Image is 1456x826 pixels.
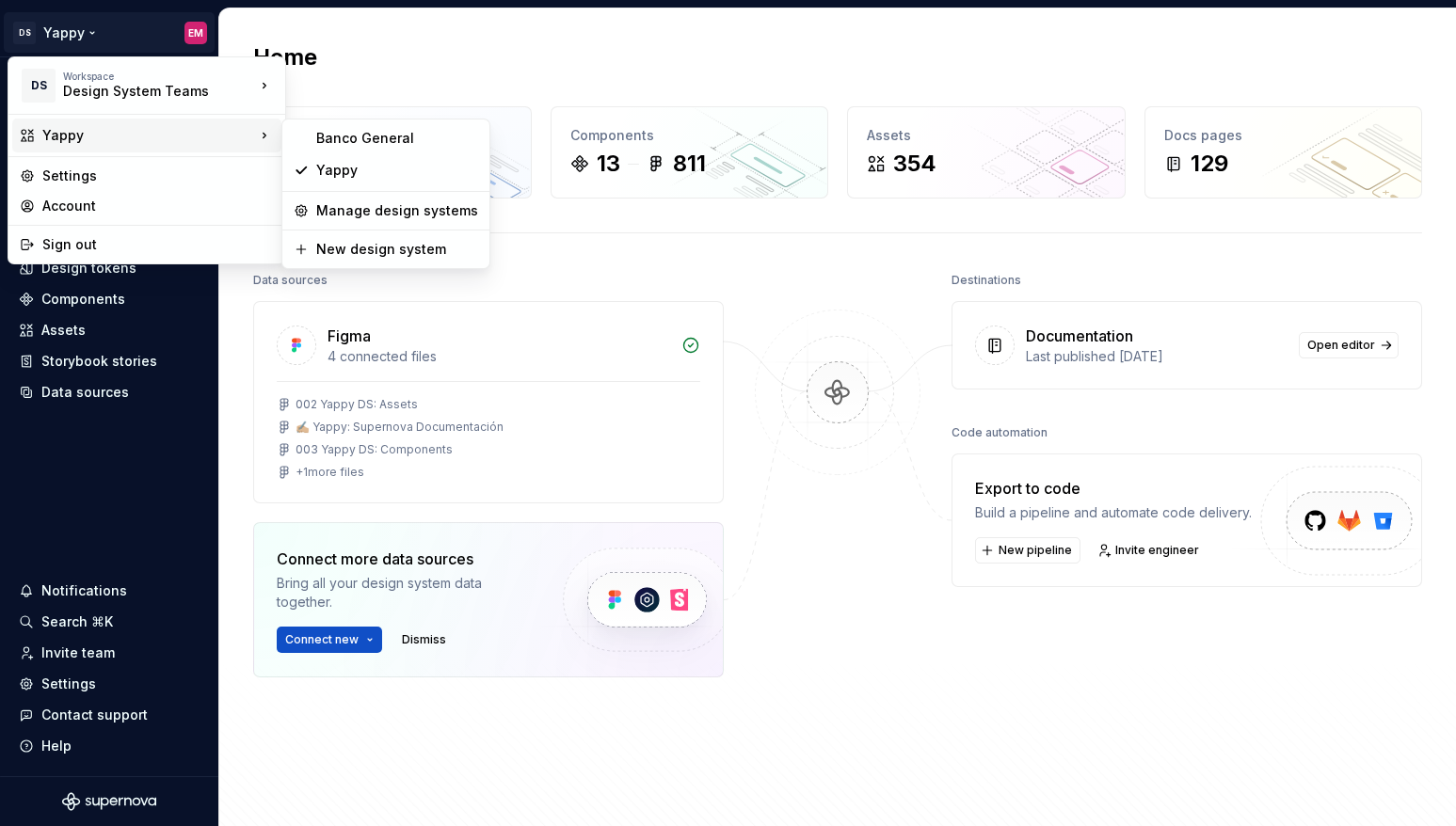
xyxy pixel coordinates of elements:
div: Banco General [316,129,478,148]
div: Yappy [316,161,478,180]
div: Workspace [63,71,255,82]
div: New design system [316,240,478,259]
div: Account [42,197,274,215]
div: DS [22,69,56,103]
div: Design System Teams [63,82,223,101]
div: Sign out [42,235,274,254]
div: Manage design systems [316,201,478,220]
div: Settings [42,167,274,185]
div: Yappy [42,126,255,145]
